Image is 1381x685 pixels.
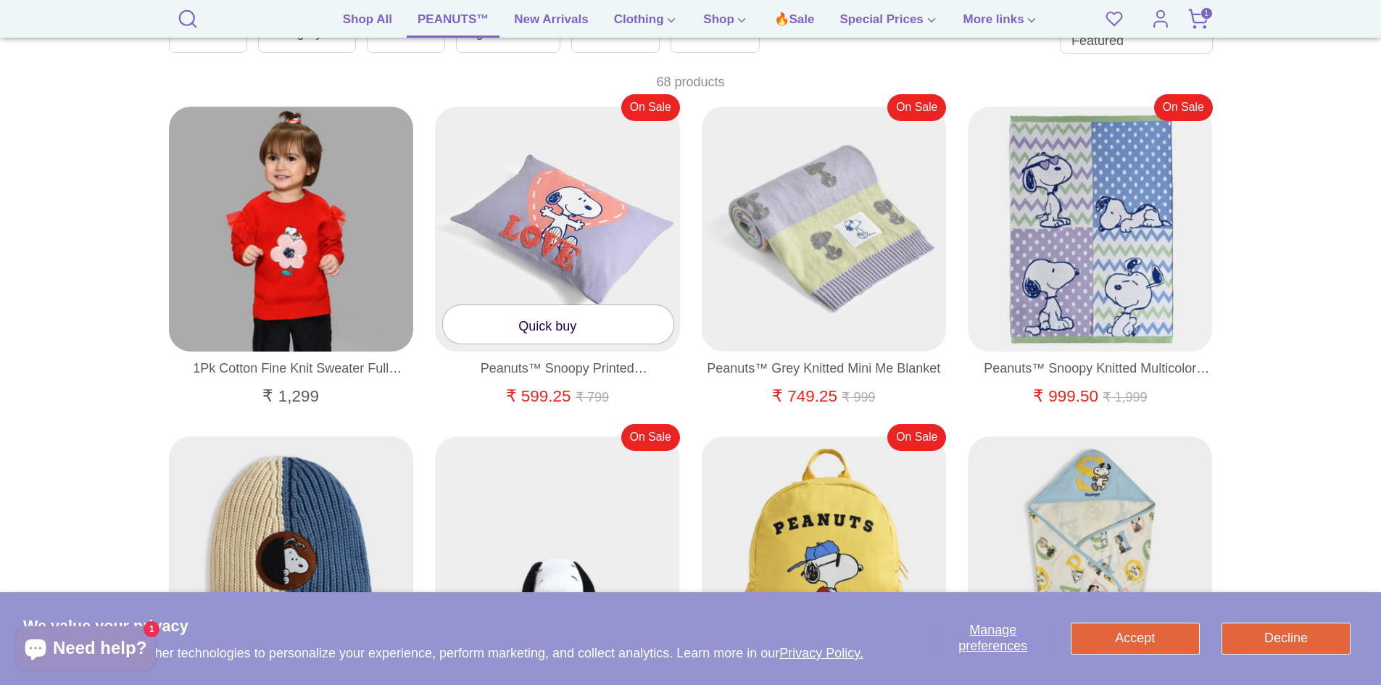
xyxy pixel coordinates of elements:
span: 1 [1200,7,1213,20]
a: Peanuts™ Snoopy Printed [PERSON_NAME] Pillow [435,358,680,379]
span: ₹ 1,999 [1103,390,1147,404]
a: Search [173,7,202,22]
a: Privacy Policy. [779,646,863,660]
a: Peanuts™ Snoopy Viva Knitted Sweater Sweater Full Sleeves 1 [169,107,414,352]
a: Peanuts™ Yellow Woven Backpack for Kids School Bag 2 [702,436,947,681]
span: On Sale [621,94,680,121]
a: Account [1146,4,1175,33]
span: ₹ 999 [842,390,875,404]
h2: We value your privacy [23,615,863,637]
a: 1 [1184,4,1213,33]
a: Peanuts™ Grey Knitted Mini Me Blanket Blanket 2 [702,107,947,352]
button: Accept [1071,623,1200,655]
p: 68 products [169,72,1213,93]
a: Special Prices [829,10,949,38]
a: Quick buy [443,305,673,344]
span: On Sale [887,94,946,121]
a: 🔥Sale [763,10,826,38]
a: Peanuts™ Snoopy Knitted Multicolor Blanket Blanket 4 [968,107,1213,352]
span: ₹ 1,299 [262,387,319,405]
span: ₹ 999.50 [1033,387,1098,405]
inbox-online-store-chat: Shopify online store chat [12,626,159,673]
span: ₹ 799 [576,390,609,404]
span: On Sale [621,424,680,451]
a: PEANUTS™ [407,10,499,38]
a: Clothing [603,10,689,38]
span: On Sale [1154,94,1213,121]
span: On Sale [887,424,946,451]
a: Peanuts™ Caramel Knitted Cap Cap 1 [169,436,414,681]
a: More links [953,10,1050,38]
a: Shop [692,10,759,38]
p: We use cookies and other technologies to personalize your experience, perform marketing, and coll... [23,645,863,662]
a: 1Pk Cotton Fine Knit Sweater Full Sleeves [169,358,414,379]
a: Shop All [332,10,403,38]
a: Peanuts™ Grey Knitted Mini Me Blanket [702,358,947,379]
span: ₹ 599.25 [506,387,571,405]
a: Peanuts Mini Snoopy Soft Toy Soft Toys 1 [435,436,680,681]
button: Manage preferences [937,623,1049,655]
a: Peanuts™ Terry Hooded Towel Hooded Towel 1 [968,436,1213,681]
span: ₹ 749.25 [772,387,837,405]
span: Manage preferences [958,623,1027,653]
a: Peanuts™ Snoopy Knitted Multicolor Blanket [968,358,1213,379]
button: Decline [1222,623,1351,655]
a: New Arrivals [503,10,599,38]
